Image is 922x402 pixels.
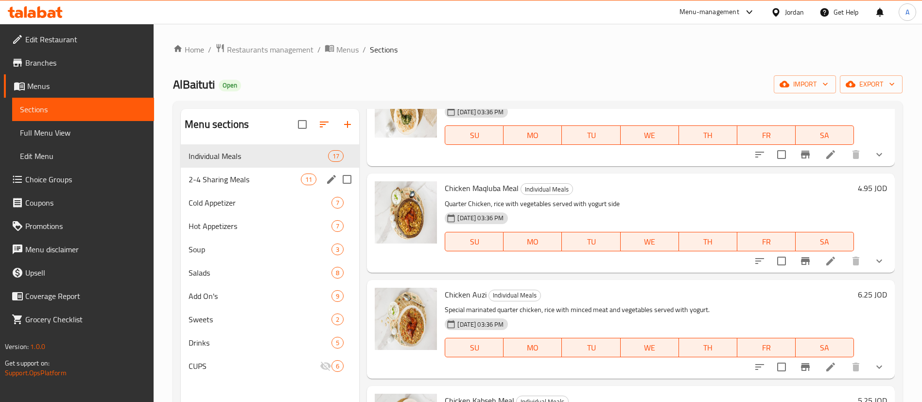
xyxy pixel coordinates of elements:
[25,197,146,209] span: Coupons
[796,232,854,251] button: SA
[317,44,321,55] li: /
[181,140,359,382] nav: Menu sections
[825,255,836,267] a: Edit menu item
[301,175,316,184] span: 11
[679,125,737,145] button: TH
[370,44,398,55] span: Sections
[332,315,343,324] span: 2
[4,28,154,51] a: Edit Restaurant
[774,75,836,93] button: import
[683,128,733,142] span: TH
[449,235,500,249] span: SU
[445,125,504,145] button: SU
[800,235,850,249] span: SA
[4,284,154,308] a: Coverage Report
[566,235,616,249] span: TU
[445,304,854,316] p: Special marinated quarter chicken, rice with minced meat and vegetables served with yogurt.
[868,355,891,379] button: show more
[796,125,854,145] button: SA
[332,362,343,371] span: 6
[771,144,792,165] span: Select to update
[375,288,437,350] img: Chicken Auzi
[848,78,895,90] span: export
[566,128,616,142] span: TU
[4,191,154,214] a: Coupons
[227,44,313,55] span: Restaurants management
[562,338,620,357] button: TU
[449,341,500,355] span: SU
[332,338,343,348] span: 5
[331,267,344,279] div: items
[679,6,739,18] div: Menu-management
[794,143,817,166] button: Branch-specific-item
[785,7,804,17] div: Jordan
[737,232,796,251] button: FR
[679,232,737,251] button: TH
[625,341,675,355] span: WE
[868,143,891,166] button: show more
[30,340,45,353] span: 1.0.0
[20,127,146,139] span: Full Menu View
[621,125,679,145] button: WE
[219,81,241,89] span: Open
[185,117,249,132] h2: Menu sections
[375,181,437,244] img: Chicken Maqluba Meal
[189,244,331,255] span: Soup
[748,249,771,273] button: sort-choices
[5,367,67,379] a: Support.OpsPlatform
[504,232,562,251] button: MO
[858,181,887,195] h6: 4.95 JOD
[336,44,359,55] span: Menus
[332,292,343,301] span: 9
[173,73,215,95] span: AlBaituti
[25,34,146,45] span: Edit Restaurant
[331,220,344,232] div: items
[219,80,241,91] div: Open
[741,235,792,249] span: FR
[189,174,301,185] span: 2-4 Sharing Meals
[741,341,792,355] span: FR
[325,43,359,56] a: Menus
[189,290,331,302] div: Add On's
[189,360,320,372] span: CUPS
[329,152,343,161] span: 17
[4,238,154,261] a: Menu disclaimer
[25,314,146,325] span: Grocery Checklist
[332,198,343,208] span: 7
[331,337,344,349] div: items
[825,149,836,160] a: Edit menu item
[189,337,331,349] span: Drinks
[173,44,204,55] a: Home
[189,150,328,162] span: Individual Meals
[181,238,359,261] div: Soup3
[771,251,792,271] span: Select to update
[301,174,316,185] div: items
[748,355,771,379] button: sort-choices
[181,354,359,378] div: CUPS6
[844,355,868,379] button: delete
[189,197,331,209] span: Cold Appetizer
[332,245,343,254] span: 3
[445,232,504,251] button: SU
[4,214,154,238] a: Promotions
[25,220,146,232] span: Promotions
[25,290,146,302] span: Coverage Report
[445,338,504,357] button: SU
[621,338,679,357] button: WE
[173,43,903,56] nav: breadcrumb
[189,220,331,232] div: Hot Appetizers
[181,191,359,214] div: Cold Appetizer7
[181,214,359,238] div: Hot Appetizers7
[363,44,366,55] li: /
[324,172,339,187] button: edit
[20,104,146,115] span: Sections
[453,320,507,329] span: [DATE] 03:36 PM
[445,198,854,210] p: Quarter Chicken, rice with vegetables served with yogurt side
[771,357,792,377] span: Select to update
[868,249,891,273] button: show more
[800,128,850,142] span: SA
[12,144,154,168] a: Edit Menu
[625,235,675,249] span: WE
